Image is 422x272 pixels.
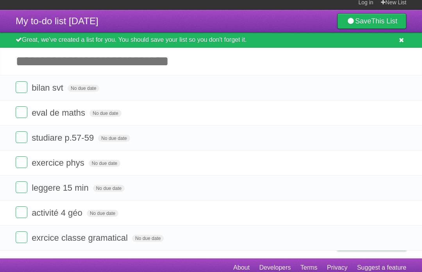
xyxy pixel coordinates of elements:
label: Done [16,182,27,193]
span: No due date [89,110,121,117]
span: No due date [68,85,99,92]
span: No due date [132,235,164,242]
label: Done [16,132,27,143]
span: No due date [87,210,118,217]
span: No due date [89,160,120,167]
span: leggere 15 min [32,183,91,193]
label: Done [16,82,27,93]
span: My to-do list [DATE] [16,16,98,27]
label: Done [16,157,27,168]
label: Done [16,207,27,218]
span: studiare p.57-59 [32,133,96,143]
label: Done [16,107,27,118]
span: activité 4 géo [32,208,84,218]
b: This List [371,18,397,25]
span: bilan svt [32,83,65,93]
label: Done [16,232,27,243]
span: exrcice classe gramatical [32,233,130,243]
span: eval de maths [32,108,87,118]
a: SaveThis List [337,14,406,29]
span: exercice phys [32,158,86,168]
span: No due date [93,185,125,192]
span: No due date [98,135,130,142]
